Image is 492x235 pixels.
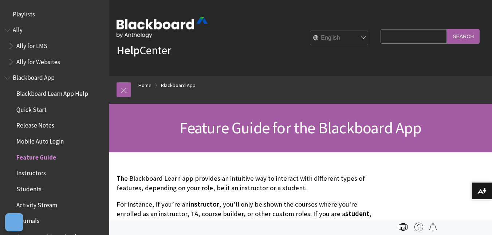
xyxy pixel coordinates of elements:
[429,223,437,231] img: Follow this page
[161,81,196,90] a: Blackboard App
[16,120,54,129] span: Release Notes
[16,135,64,145] span: Mobile Auto Login
[189,200,219,208] span: instructor
[16,56,60,66] span: Ally for Websites
[13,24,23,34] span: Ally
[4,24,105,68] nav: Book outline for Anthology Ally Help
[414,223,423,231] img: More help
[447,29,480,43] input: Search
[117,17,208,38] img: Blackboard by Anthology
[13,72,55,82] span: Blackboard App
[16,103,47,113] span: Quick Start
[5,213,23,231] button: Open Preferences
[16,40,47,50] span: Ally for LMS
[310,31,369,46] select: Site Language Selector
[117,43,171,58] a: HelpCenter
[16,151,56,161] span: Feature Guide
[399,223,408,231] img: Print
[16,87,88,97] span: Blackboard Learn App Help
[345,209,369,218] span: student
[117,200,377,228] p: For instance, if you’re an , you’ll only be shown the courses where you're enrolled as an instruc...
[180,118,421,138] span: Feature Guide for the Blackboard App
[117,43,139,58] strong: Help
[16,199,57,209] span: Activity Stream
[4,8,105,20] nav: Book outline for Playlists
[138,81,151,90] a: Home
[16,167,46,177] span: Instructors
[13,8,35,18] span: Playlists
[117,174,377,193] p: The Blackboard Learn app provides an intuitive way to interact with different types of features, ...
[16,183,42,193] span: Students
[16,215,39,225] span: Journals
